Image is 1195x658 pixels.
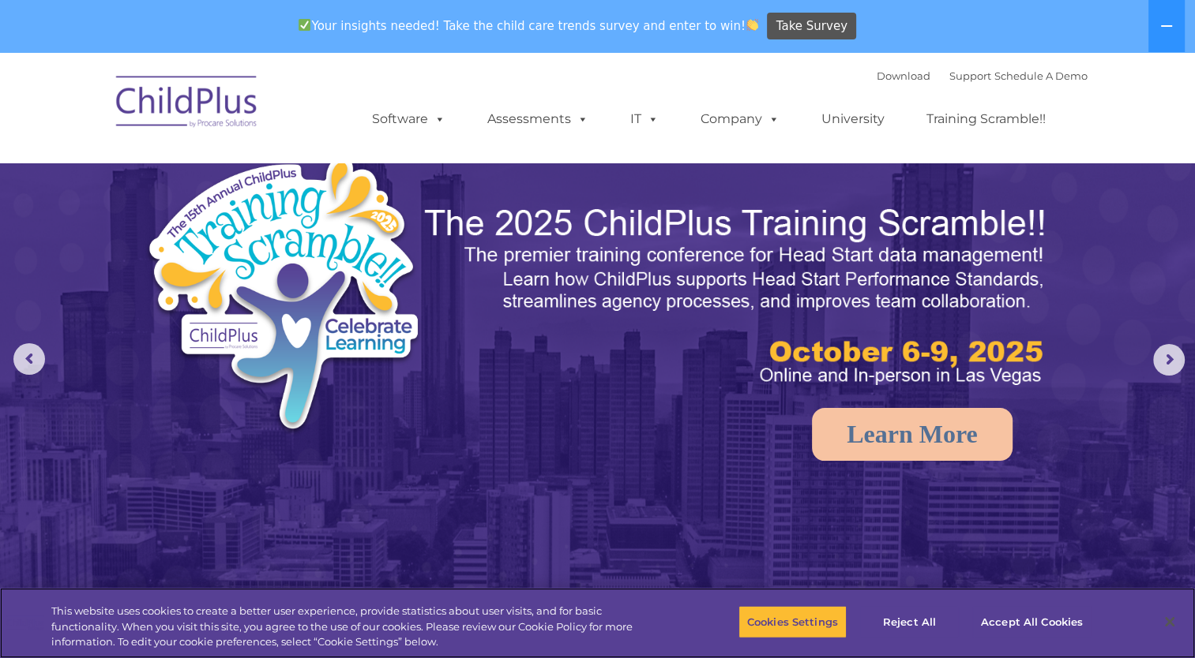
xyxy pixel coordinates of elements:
a: Company [685,103,795,135]
a: Download [877,69,930,82]
a: IT [614,103,675,135]
a: Schedule A Demo [994,69,1088,82]
a: Support [949,69,991,82]
a: Learn More [812,408,1013,461]
div: This website uses cookies to create a better user experience, provide statistics about user visit... [51,604,657,650]
span: Take Survey [776,13,847,40]
img: ✅ [299,19,310,31]
button: Close [1152,604,1187,639]
img: ChildPlus by Procare Solutions [108,65,266,144]
font: | [877,69,1088,82]
span: Last name [220,104,268,116]
button: Reject All [860,605,959,638]
a: Assessments [472,103,604,135]
a: Take Survey [767,13,856,40]
button: Accept All Cookies [972,605,1092,638]
a: Software [356,103,461,135]
span: Your insights needed! Take the child care trends survey and enter to win! [292,10,765,41]
a: Training Scramble!! [911,103,1062,135]
span: Phone number [220,169,287,181]
img: 👏 [746,19,758,31]
a: University [806,103,900,135]
button: Cookies Settings [738,605,847,638]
